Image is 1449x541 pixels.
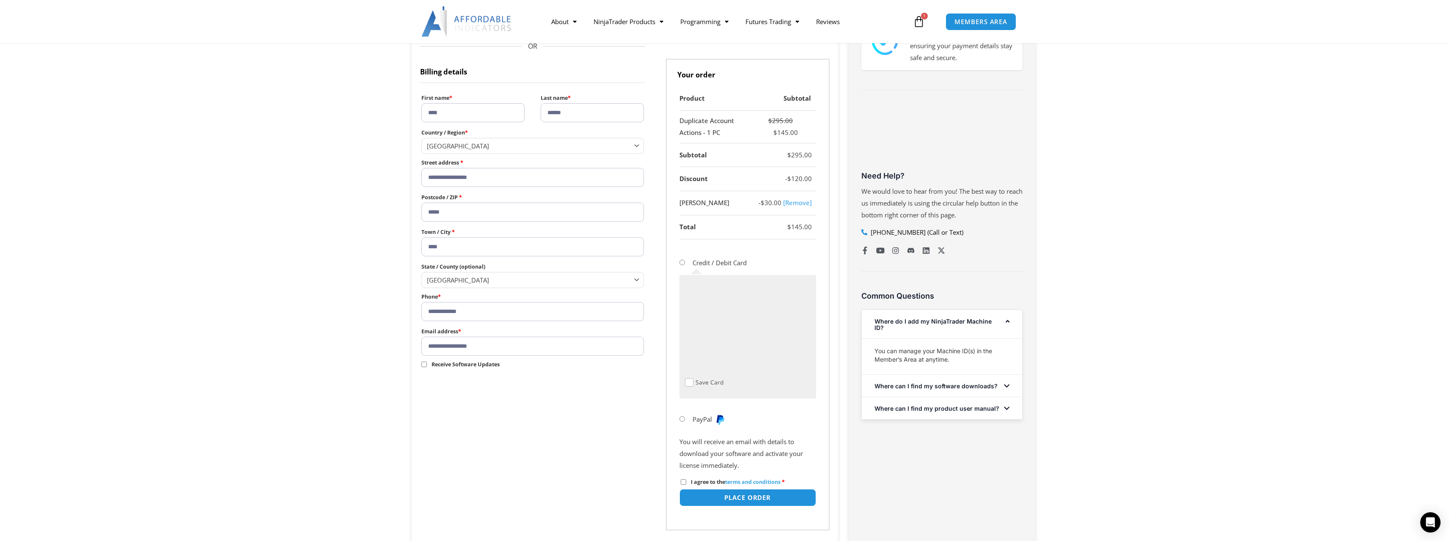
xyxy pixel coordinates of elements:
span: Germany [427,142,631,150]
span: 30.00 [761,198,781,207]
a: Where can I find my product user manual? [874,405,999,412]
h3: Need Help? [861,171,1023,181]
h3: Common Questions [861,291,1023,301]
div: Where do I add my NinjaTrader Machine ID? [862,338,1022,374]
a: MEMBERS AREA [946,13,1016,30]
label: Credit / Debit Card [693,258,747,267]
div: Open Intercom Messenger [1420,512,1441,533]
img: LogoAI | Affordable Indicators – NinjaTrader [421,6,512,37]
span: State [421,272,644,288]
label: Country / Region [421,127,644,138]
p: You will receive an email with details to download your software and activate your license immedi... [679,436,816,472]
span: Country / Region [421,138,644,154]
span: MEMBERS AREA [954,19,1007,25]
button: Buy with GPay [482,4,583,21]
a: About [543,12,585,31]
a: NinjaTrader Products [585,12,672,31]
td: Duplicate Account Actions - 1 PC [679,111,756,143]
bdi: 120.00 [787,174,812,183]
p: Your purchase is fully protected, ensuring your payment details stay safe and secure. [910,29,1014,64]
span: Receive Software Updates [432,361,500,368]
iframe: Customer reviews powered by Trustpilot [861,105,1023,169]
button: Place order [679,489,816,506]
label: Town / City [421,227,644,237]
span: I agree to the [691,478,781,486]
th: [PERSON_NAME] [679,191,756,215]
a: Futures Trading [737,12,808,31]
strong: Subtotal [679,151,707,159]
span: [PHONE_NUMBER] (Call or Text) [869,227,963,239]
span: $ [773,128,777,137]
label: Street address [421,157,644,168]
label: Email address [421,326,644,337]
input: Receive Software Updates [421,362,427,367]
div: Where can I find my software downloads? [862,375,1022,397]
label: First name [421,93,525,103]
p: You can manage your Machine ID(s) in the Member’s Area at anytime. [874,347,1009,364]
span: OR [420,40,646,53]
a: terms and conditions [725,478,781,486]
span: $ [787,222,791,231]
input: I agree to theterms and conditions * [681,479,686,485]
bdi: 295.00 [787,151,812,159]
span: (optional) [459,263,485,270]
span: - [785,174,787,183]
img: PayPal [715,415,725,425]
span: $ [787,174,791,183]
strong: Total [679,222,696,231]
nav: Menu [543,12,911,31]
th: Product [679,87,756,111]
span: $ [787,151,791,159]
a: Where do I add my NinjaTrader Machine ID? [874,318,992,331]
h3: Your order [666,59,830,87]
label: Phone [421,291,644,302]
h3: Billing details [420,59,646,83]
a: Remove mike coupon [783,198,812,207]
label: Save Card [696,378,723,387]
label: Last name [541,93,644,103]
label: PayPal [693,415,726,423]
bdi: 145.00 [787,222,812,231]
label: Postcode / ZIP [421,192,644,203]
abbr: required [782,478,785,486]
span: 1 [921,13,928,19]
a: 1 [900,9,938,34]
span: $ [761,198,764,207]
a: Programming [672,12,737,31]
td: - [756,191,816,215]
div: Where can I find my product user manual? [862,397,1022,419]
span: We would love to hear from you! The best way to reach us immediately is using the circular help b... [861,187,1023,219]
label: State / County [421,261,644,272]
a: Reviews [808,12,848,31]
span: $ [768,116,772,125]
iframe: Secure payment input frame [683,279,808,376]
th: Subtotal [756,87,816,111]
bdi: 295.00 [768,116,793,125]
div: Where do I add my NinjaTrader Machine ID? [862,310,1022,338]
bdi: 145.00 [773,128,798,137]
span: North Rhine-Westphalia [427,276,631,284]
a: Where can I find my software downloads? [874,382,998,390]
th: Discount [679,167,756,191]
